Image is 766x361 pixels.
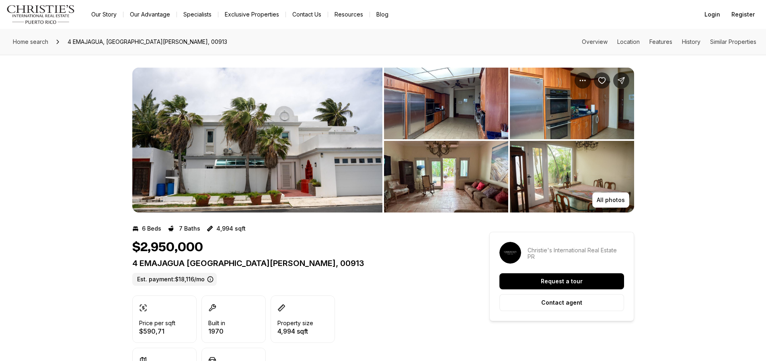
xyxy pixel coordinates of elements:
[370,9,395,20] a: Blog
[731,11,755,18] span: Register
[727,6,760,23] button: Register
[132,68,382,212] li: 1 of 7
[528,247,624,260] p: Christie's International Real Estate PR
[328,9,370,20] a: Resources
[541,278,583,285] p: Request a tour
[499,294,624,311] button: Contact agent
[64,35,230,48] span: 4 EMAJAGUA, [GEOGRAPHIC_DATA][PERSON_NAME], 00913
[384,68,634,212] li: 2 of 7
[6,5,75,24] img: logo
[582,39,756,45] nav: Page section menu
[132,68,382,212] button: View image gallery
[10,35,51,48] a: Home search
[277,320,313,326] p: Property size
[177,9,218,20] a: Specialists
[594,72,610,89] button: Save Property: 4 EMAJAGUA
[704,11,720,18] span: Login
[384,141,508,212] button: View image gallery
[142,225,161,232] p: 6 Beds
[510,141,634,212] button: View image gallery
[575,72,591,89] button: Property options
[286,9,328,20] button: Contact Us
[700,6,725,23] button: Login
[277,328,313,334] p: 4,994 sqft
[682,38,700,45] a: Skip to: History
[541,299,582,306] p: Contact agent
[582,38,608,45] a: Skip to: Overview
[85,9,123,20] a: Our Story
[510,68,634,139] button: View image gallery
[132,258,460,268] p: 4 EMAJAGUA [GEOGRAPHIC_DATA][PERSON_NAME], 00913
[216,225,246,232] p: 4,994 sqft
[132,240,203,255] h1: $2,950,000
[710,38,756,45] a: Skip to: Similar Properties
[123,9,177,20] a: Our Advantage
[179,225,200,232] p: 7 Baths
[208,320,225,326] p: Built in
[592,192,629,208] button: All photos
[617,38,640,45] a: Skip to: Location
[208,328,225,334] p: 1970
[13,38,48,45] span: Home search
[613,72,629,89] button: Share Property: 4 EMAJAGUA
[168,222,200,235] button: 7 Baths
[384,68,508,139] button: View image gallery
[132,68,634,212] div: Listing Photos
[597,197,625,203] p: All photos
[499,273,624,289] button: Request a tour
[139,320,175,326] p: Price per sqft
[649,38,672,45] a: Skip to: Features
[132,273,217,286] label: Est. payment: $18,116/mo
[218,9,285,20] a: Exclusive Properties
[139,328,175,334] p: $590,71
